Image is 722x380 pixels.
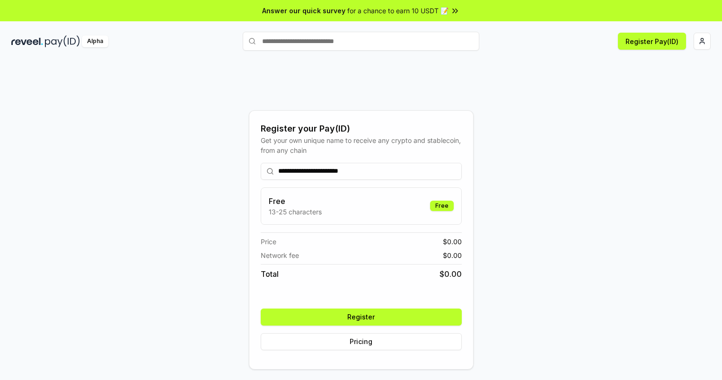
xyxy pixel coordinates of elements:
[261,122,462,135] div: Register your Pay(ID)
[443,237,462,247] span: $ 0.00
[261,309,462,326] button: Register
[261,135,462,155] div: Get your own unique name to receive any crypto and stablecoin, from any chain
[261,268,279,280] span: Total
[261,237,276,247] span: Price
[347,6,449,16] span: for a chance to earn 10 USDT 📝
[430,201,454,211] div: Free
[45,35,80,47] img: pay_id
[262,6,345,16] span: Answer our quick survey
[269,195,322,207] h3: Free
[443,250,462,260] span: $ 0.00
[440,268,462,280] span: $ 0.00
[269,207,322,217] p: 13-25 characters
[261,250,299,260] span: Network fee
[11,35,43,47] img: reveel_dark
[618,33,686,50] button: Register Pay(ID)
[82,35,108,47] div: Alpha
[261,333,462,350] button: Pricing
